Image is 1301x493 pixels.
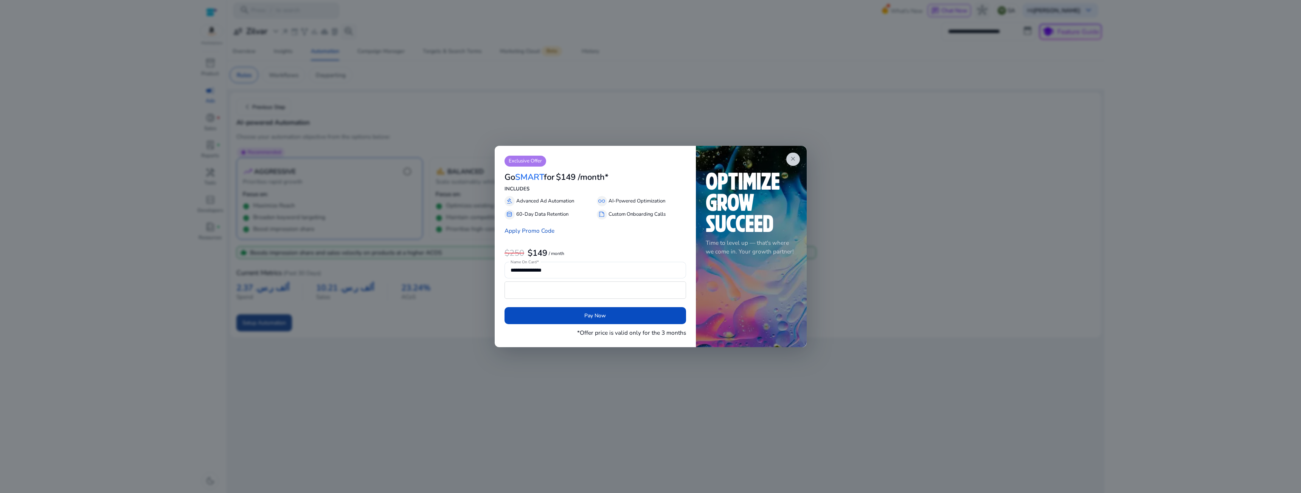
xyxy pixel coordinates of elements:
[516,211,568,218] p: 60-Day Data Retention
[516,198,574,205] p: Advanced Ad Automation
[506,198,513,205] span: gavel
[598,211,605,218] span: summarize
[577,328,686,337] p: *Offer price is valid only for the 3 months
[706,238,796,256] p: Time to level up — that's where we come in. Your growth partner!
[609,211,666,218] p: Custom Onboarding Calls
[515,172,544,183] span: SMART
[506,211,513,218] span: database
[505,227,554,235] a: Apply Promo Code
[790,156,796,162] span: close
[528,247,547,259] b: $149
[505,172,554,182] h3: Go for
[598,198,605,205] span: all_inclusive
[505,248,524,258] h3: $250
[584,312,606,320] span: Pay Now
[505,307,686,324] button: Pay Now
[549,251,564,256] p: / month
[505,185,686,193] p: INCLUDES
[505,156,546,167] p: Exclusive Offer
[511,259,537,264] mat-label: Name On Card
[556,172,609,182] h3: $149 /month*
[609,198,665,205] p: AI-Powered Optimization
[509,283,682,298] iframe: Secure card payment input frame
